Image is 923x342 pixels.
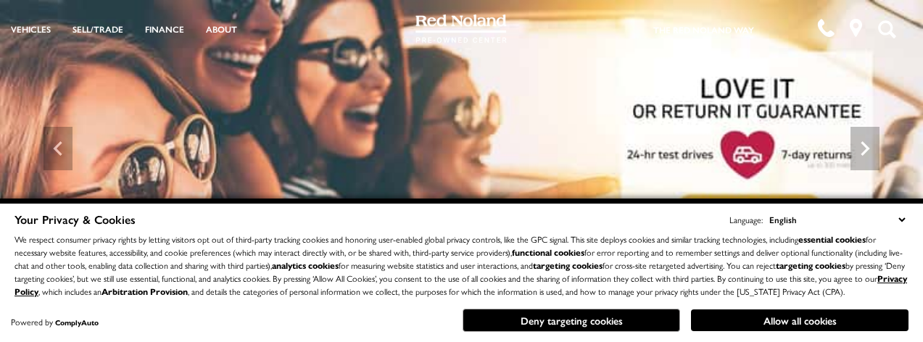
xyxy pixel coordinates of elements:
div: Language: [729,215,763,224]
button: Allow all cookies [691,309,908,331]
a: Privacy Policy [15,272,907,298]
strong: targeting cookies [776,259,845,272]
div: Previous [44,127,73,170]
img: Red Noland Pre-Owned [415,14,507,43]
select: Language Select [766,212,908,228]
strong: essential cookies [798,233,866,246]
div: Next [850,127,879,170]
span: Your Privacy & Cookies [15,211,136,228]
strong: analytics cookies [272,259,339,272]
a: Red Noland Pre-Owned [415,20,507,34]
strong: functional cookies [512,246,584,259]
div: Powered by [11,317,99,327]
button: Open the search field [872,1,901,57]
strong: targeting cookies [533,259,603,272]
a: The Red Noland Way [653,23,754,36]
strong: Arbitration Provision [102,285,188,298]
a: ComplyAuto [55,317,99,328]
p: We respect consumer privacy rights by letting visitors opt out of third-party tracking cookies an... [15,233,908,298]
button: Deny targeting cookies [463,309,680,332]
